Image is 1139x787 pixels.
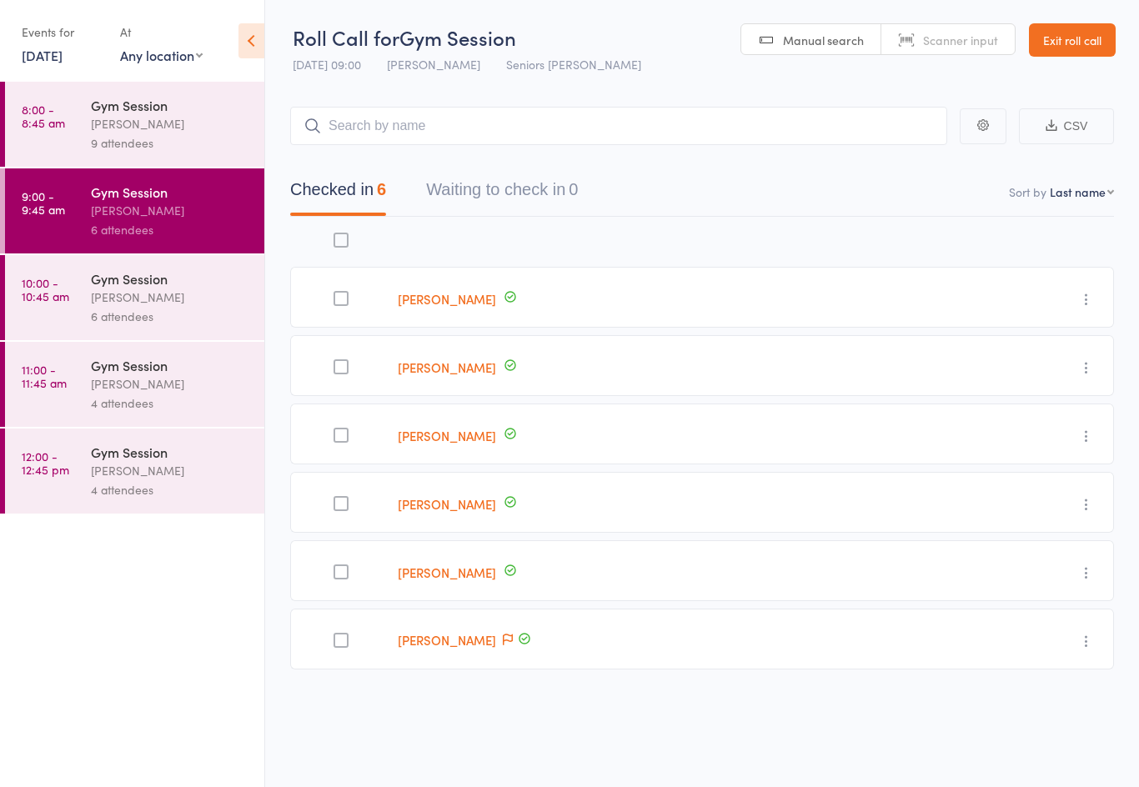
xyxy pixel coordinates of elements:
a: 11:00 -11:45 amGym Session[PERSON_NAME]4 attendees [5,342,264,427]
div: [PERSON_NAME] [91,288,250,307]
a: [PERSON_NAME] [398,564,496,581]
input: Search by name [290,107,947,145]
a: [DATE] [22,46,63,64]
div: 6 attendees [91,307,250,326]
div: [PERSON_NAME] [91,201,250,220]
div: Gym Session [91,269,250,288]
div: At [120,18,203,46]
a: 9:00 -9:45 amGym Session[PERSON_NAME]6 attendees [5,168,264,253]
time: 10:00 - 10:45 am [22,276,69,303]
span: Seniors [PERSON_NAME] [506,56,641,73]
div: Gym Session [91,356,250,374]
div: 6 [377,180,386,198]
time: 12:00 - 12:45 pm [22,449,69,476]
a: 12:00 -12:45 pmGym Session[PERSON_NAME]4 attendees [5,429,264,514]
button: Waiting to check in0 [426,172,578,216]
button: CSV [1019,108,1114,144]
span: Gym Session [399,23,516,51]
button: Checked in6 [290,172,386,216]
div: Gym Session [91,96,250,114]
time: 9:00 - 9:45 am [22,189,65,216]
a: 10:00 -10:45 amGym Session[PERSON_NAME]6 attendees [5,255,264,340]
span: Scanner input [923,32,998,48]
div: 6 attendees [91,220,250,239]
div: Any location [120,46,203,64]
label: Sort by [1009,183,1046,200]
div: [PERSON_NAME] [91,114,250,133]
div: Last name [1050,183,1106,200]
time: 11:00 - 11:45 am [22,363,67,389]
a: 8:00 -8:45 amGym Session[PERSON_NAME]9 attendees [5,82,264,167]
a: [PERSON_NAME] [398,495,496,513]
a: [PERSON_NAME] [398,631,496,649]
time: 8:00 - 8:45 am [22,103,65,129]
a: Exit roll call [1029,23,1116,57]
span: [DATE] 09:00 [293,56,361,73]
div: 0 [569,180,578,198]
span: Manual search [783,32,864,48]
a: [PERSON_NAME] [398,290,496,308]
div: 9 attendees [91,133,250,153]
div: Gym Session [91,183,250,201]
a: [PERSON_NAME] [398,427,496,444]
span: [PERSON_NAME] [387,56,480,73]
span: Roll Call for [293,23,399,51]
a: [PERSON_NAME] [398,358,496,376]
div: Events for [22,18,103,46]
div: 4 attendees [91,480,250,499]
div: 4 attendees [91,393,250,413]
div: [PERSON_NAME] [91,374,250,393]
div: [PERSON_NAME] [91,461,250,480]
div: Gym Session [91,443,250,461]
